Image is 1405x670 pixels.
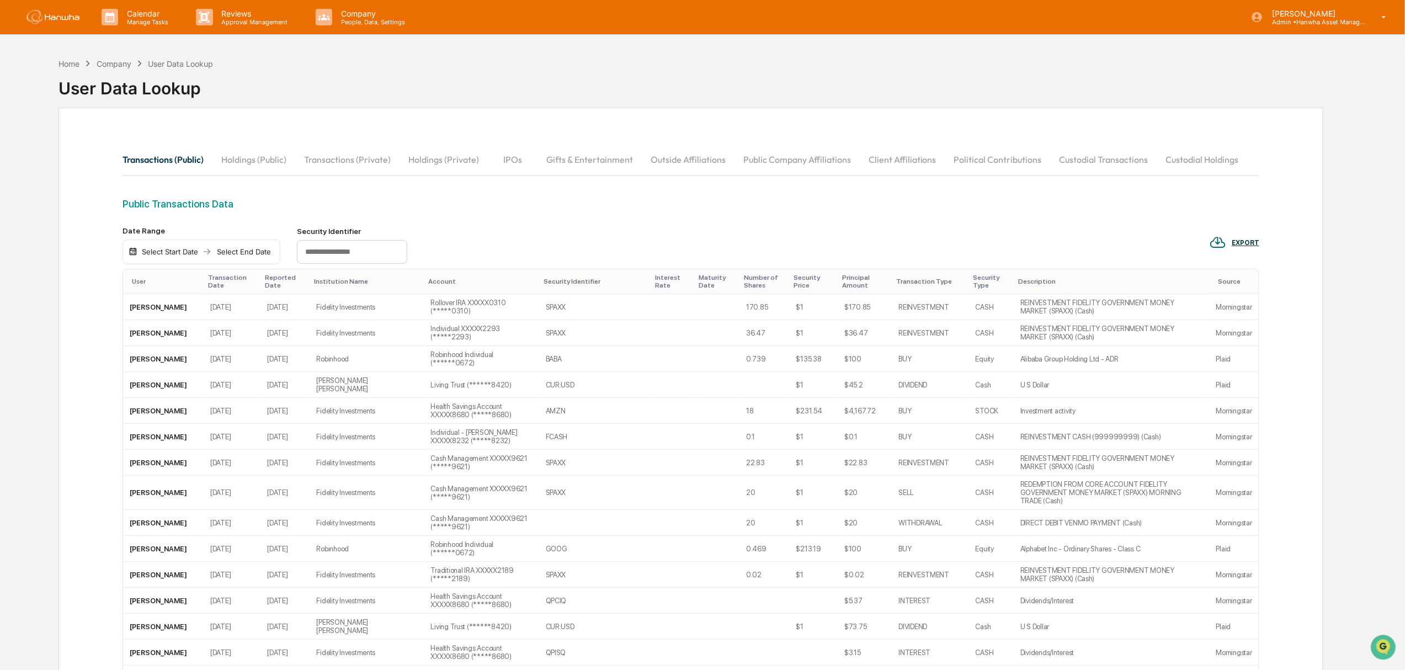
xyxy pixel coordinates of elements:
[424,562,539,588] td: Traditional IRA XXXXX2189 (*****2189)
[123,536,204,562] td: [PERSON_NAME]
[1014,476,1210,510] td: REDEMPTION FROM CORE ACCOUNT FIDELITY GOVERNMENT MONEY MARKET (SPAXX) MORNING TRADE (Cash)
[123,450,204,476] td: [PERSON_NAME]
[213,18,294,26] p: Approval Management
[790,510,838,536] td: $1
[838,346,892,372] td: $100
[838,536,892,562] td: $100
[204,510,260,536] td: [DATE]
[539,372,651,398] td: CUR:USD
[1263,18,1366,26] p: Admin • Hanwha Asset Management ([GEOGRAPHIC_DATA]) Ltd.
[1218,278,1254,285] div: Source
[539,536,651,562] td: GOOG
[118,18,174,26] p: Manage Tasks
[424,476,539,510] td: Cash Management XXXXX9621 (*****9621)
[97,59,131,68] div: Company
[739,320,789,346] td: 36.47
[1051,146,1157,173] button: Custodial Transactions
[892,640,969,666] td: INTEREST
[790,346,838,372] td: $135.38
[310,294,424,320] td: Fidelity Investments
[424,424,539,450] td: Individual - [PERSON_NAME] XXXXX8232 (*****8232)
[123,226,280,235] div: Date Range
[739,398,789,424] td: 18
[424,294,539,320] td: Rollover IRA XXXXX0310 (*****0310)
[1210,320,1259,346] td: Morningstar
[739,294,789,320] td: 170.85
[424,398,539,424] td: Health Savings Account XXXXX8680 (*****8680)
[310,346,424,372] td: Robinhood
[123,198,1259,210] div: Public Transactions Data
[838,562,892,588] td: $0.02
[123,614,204,640] td: [PERSON_NAME]
[208,274,256,289] div: Transaction Date
[969,536,1014,562] td: Equity
[539,562,651,588] td: SPAXX
[140,247,200,256] div: Select Start Date
[260,398,310,424] td: [DATE]
[7,156,74,176] a: 🔎Data Lookup
[123,372,204,398] td: [PERSON_NAME]
[539,588,651,614] td: QPCIQ
[310,614,424,640] td: [PERSON_NAME] [PERSON_NAME]
[838,372,892,398] td: $45.2
[123,320,204,346] td: [PERSON_NAME]
[58,70,213,98] div: User Data Lookup
[260,614,310,640] td: [DATE]
[204,476,260,510] td: [DATE]
[969,398,1014,424] td: STOCK
[969,372,1014,398] td: Cash
[123,476,204,510] td: [PERSON_NAME]
[424,320,539,346] td: Individual XXXXX2293 (*****2293)
[213,9,294,18] p: Reviews
[539,476,651,510] td: SPAXX
[123,424,204,450] td: [PERSON_NAME]
[790,424,838,450] td: $1
[969,588,1014,614] td: CASH
[1014,372,1210,398] td: U S Dollar
[424,450,539,476] td: Cash Management XXXXX9621 (*****9621)
[310,424,424,450] td: Fidelity Investments
[790,398,838,424] td: $231.54
[38,85,181,96] div: Start new chat
[539,294,651,320] td: SPAXX
[204,450,260,476] td: [DATE]
[790,372,838,398] td: $1
[203,247,211,256] img: arrow right
[424,346,539,372] td: Robinhood Individual (******0672)
[1014,424,1210,450] td: REINVESTMENT CASH (999999999) (Cash)
[838,476,892,510] td: $20
[735,146,860,173] button: Public Company Affiliations
[892,476,969,510] td: SELL
[838,588,892,614] td: $5.37
[260,424,310,450] td: [DATE]
[969,320,1014,346] td: CASH
[1014,346,1210,372] td: Alibaba Group Holding Ltd - ADR
[539,424,651,450] td: FCASH
[204,372,260,398] td: [DATE]
[429,278,535,285] div: Account
[424,640,539,666] td: Health Savings Account XXXXX8680 (*****8680)
[790,614,838,640] td: $1
[424,510,539,536] td: Cash Management XXXXX9621 (*****9621)
[214,247,274,256] div: Select End Date
[1014,562,1210,588] td: REINVESTMENT FIDELITY GOVERNMENT MONEY MARKET (SPAXX) (Cash)
[790,450,838,476] td: $1
[22,140,71,151] span: Preclearance
[539,398,651,424] td: AMZN
[310,320,424,346] td: Fidelity Investments
[260,536,310,562] td: [DATE]
[310,536,424,562] td: Robinhood
[260,320,310,346] td: [DATE]
[838,450,892,476] td: $22.83
[838,320,892,346] td: $36.47
[22,161,70,172] span: Data Lookup
[655,274,690,289] div: Interest Rate
[969,424,1014,450] td: CASH
[838,294,892,320] td: $170.85
[969,562,1014,588] td: CASH
[1210,588,1259,614] td: Morningstar
[739,476,789,510] td: 20
[123,294,204,320] td: [PERSON_NAME]
[892,450,969,476] td: REINVESTMENT
[204,398,260,424] td: [DATE]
